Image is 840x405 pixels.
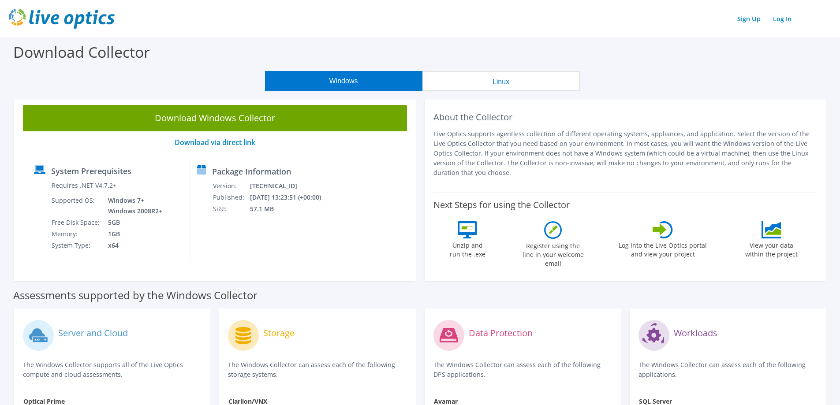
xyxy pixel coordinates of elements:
[265,71,422,91] button: Windows
[51,240,101,251] td: System Type:
[13,42,150,62] label: Download Collector
[13,291,258,300] label: Assessments supported by the Windows Collector
[739,238,803,259] label: View your data within the project
[23,105,407,131] a: Download Windows Collector
[769,12,796,25] a: Log In
[101,195,164,217] td: Windows 7+ Windows 2008R2+
[213,180,250,192] td: Version:
[101,217,164,228] td: 5GB
[638,360,817,379] p: The Windows Collector can assess each of the following applications.
[674,329,717,338] label: Workloads
[52,181,116,190] label: Requires .NET V4.7.2+
[51,167,131,175] label: System Prerequisites
[433,112,818,123] h2: About the Collector
[9,9,115,29] img: live_optics_svg.svg
[228,360,407,379] p: The Windows Collector can assess each of the following storage systems.
[101,228,164,240] td: 1GB
[618,238,707,259] label: Log into the Live Optics portal and view your project
[433,360,612,379] p: The Windows Collector can assess each of the following DPS applications.
[51,217,101,228] td: Free Disk Space:
[250,180,332,192] td: [TECHNICAL_ID]
[51,228,101,240] td: Memory:
[433,200,570,210] label: Next Steps for using the Collector
[733,12,765,25] a: Sign Up
[263,329,295,338] label: Storage
[212,167,291,176] label: Package Information
[58,329,128,338] label: Server and Cloud
[250,203,332,215] td: 57.1 MB
[520,239,586,268] label: Register using the line in your welcome email
[101,240,164,251] td: x64
[433,129,818,178] p: Live Optics supports agentless collection of different operating systems, appliances, and applica...
[213,203,250,215] td: Size:
[175,137,255,147] a: Download via direct link
[23,360,202,379] p: The Windows Collector supports all of the Live Optics compute and cloud assessments.
[213,192,250,203] td: Published:
[422,71,580,91] button: Linux
[447,238,488,259] label: Unzip and run the .exe
[469,329,533,338] label: Data Protection
[250,192,332,203] td: [DATE] 13:23:51 (+00:00)
[51,195,101,217] td: Supported OS:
